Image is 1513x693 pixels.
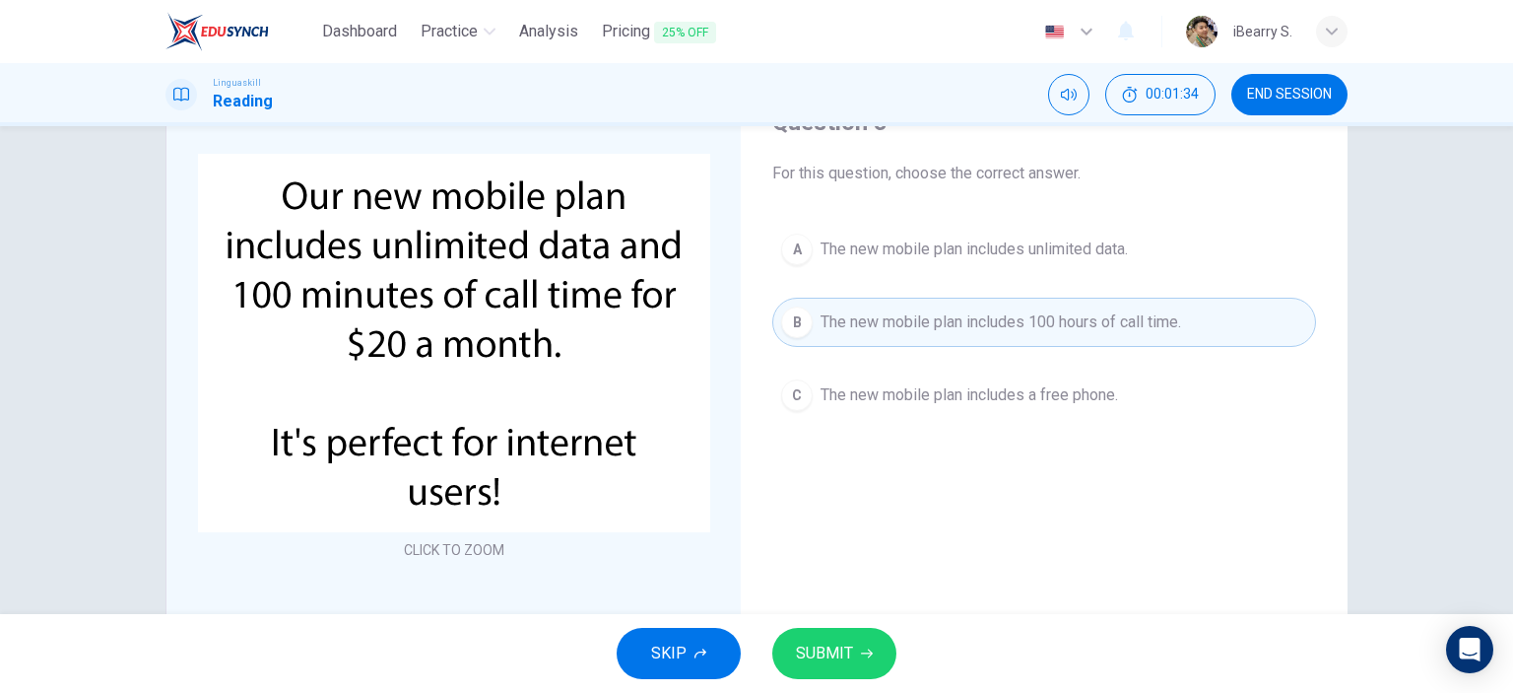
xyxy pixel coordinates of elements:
button: SUBMIT [772,628,896,679]
button: AThe new mobile plan includes unlimited data. [772,225,1316,274]
span: 00:01:34 [1146,87,1199,103]
button: 00:01:34 [1105,74,1216,115]
span: 25% OFF [654,22,716,43]
button: BThe new mobile plan includes 100 hours of call time. [772,298,1316,347]
img: en [1042,25,1067,39]
span: SUBMIT [796,640,853,667]
span: For this question, choose the correct answer. [772,162,1316,185]
span: Linguaskill [213,76,261,90]
button: SKIP [617,628,741,679]
img: undefined [198,154,710,532]
button: Dashboard [314,14,405,49]
span: Practice [421,20,478,43]
span: SKIP [651,640,687,667]
div: Mute [1048,74,1089,115]
span: The new mobile plan includes unlimited data. [821,238,1128,261]
span: Pricing [602,20,716,44]
a: Analysis [511,14,586,50]
a: Dashboard [314,14,405,50]
img: EduSynch logo [165,12,269,51]
button: CThe new mobile plan includes a free phone. [772,371,1316,420]
div: Open Intercom Messenger [1446,626,1493,673]
div: C [781,380,813,411]
span: The new mobile plan includes 100 hours of call time. [821,311,1181,334]
img: Profile picture [1186,16,1217,47]
span: Analysis [519,20,578,43]
button: Pricing25% OFF [594,14,724,50]
span: END SESSION [1247,87,1332,103]
button: Practice [413,14,503,49]
span: The new mobile plan includes a free phone. [821,383,1118,407]
button: END SESSION [1231,74,1348,115]
h1: Reading [213,90,273,113]
span: Dashboard [322,20,397,43]
a: EduSynch logo [165,12,314,51]
div: iBearry S. [1233,20,1292,43]
button: CLICK TO ZOOM [396,536,512,564]
button: Analysis [511,14,586,49]
div: Hide [1105,74,1216,115]
div: B [781,307,813,338]
div: A [781,234,813,265]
